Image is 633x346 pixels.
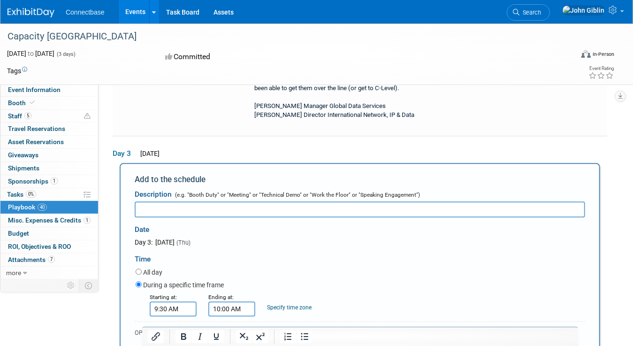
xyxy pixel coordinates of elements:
a: Event Information [0,84,98,96]
img: Format-Inperson.png [581,50,591,58]
span: (Thu) [176,239,191,246]
span: Connectbase [66,8,105,16]
span: Attachments [8,256,55,263]
a: Tasks0% [0,188,98,201]
a: Search [507,4,550,21]
span: 1 [84,217,91,224]
div: Event Rating [588,66,614,71]
span: Tasks [7,191,36,198]
span: Giveaways [8,151,38,159]
input: End Time [208,301,255,316]
div: Date [135,217,314,238]
img: ExhibitDay [8,8,54,17]
a: Giveaways [0,149,98,161]
div: OPTIONAL DETAILS: [135,329,585,337]
div: Committed [162,49,355,65]
span: Booth [8,99,37,107]
a: Shipments [0,162,98,175]
span: 7 [48,256,55,263]
body: Rich Text Area. Press ALT-0 for help. [5,4,430,13]
span: Day 3: [135,238,153,246]
div: Capacity [GEOGRAPHIC_DATA] [4,28,563,45]
span: Travel Reservations [8,125,65,132]
span: Playbook [8,203,47,211]
a: Travel Reservations [0,123,98,135]
p: We’re now very close to our target date, [6,4,429,13]
span: Asset Reservations [8,138,64,146]
td: Tags [7,66,27,76]
span: ROI, Objectives & ROO [8,243,71,250]
label: During a specific time frame [143,280,224,290]
a: Asset Reservations [0,136,98,148]
span: Misc. Expenses & Credits [8,216,91,224]
td: Personalize Event Tab Strip [63,279,79,292]
span: (3 days) [56,51,76,57]
small: Starting at: [150,294,177,300]
a: more [0,267,98,279]
span: Staff [8,112,31,120]
span: Shipments [8,164,39,172]
a: ROI, Objectives & ROO [0,240,98,253]
div: In-Person [592,51,614,58]
a: Specify time zone [267,304,312,311]
a: Playbook40 [0,201,98,214]
span: Event Information [8,86,61,93]
span: to [26,50,35,57]
a: Attachments7 [0,254,98,266]
span: [DATE] [154,238,175,246]
td: Toggle Event Tabs [79,279,99,292]
span: (e.g. "Booth Duty" or "Meeting" or "Technical Demo" or "Work the Floor" or "Speaking Engagement") [173,192,420,198]
label: All day [143,268,162,277]
div: Add to the schedule [135,174,585,185]
span: Budget [8,230,29,237]
a: Booth [0,97,98,109]
span: 5 [24,112,31,119]
span: Sponsorships [8,177,58,185]
span: 0% [26,191,36,198]
div: Event Format [525,49,614,63]
span: Potential Scheduling Conflict -- at least one attendee is tagged in another overlapping event. [84,112,91,121]
span: Search [519,9,541,16]
img: John Giblin [562,5,605,15]
i: Booth reservation complete [30,100,35,105]
small: Ending at: [208,294,234,300]
a: Sponsorships1 [0,175,98,188]
div: Time [135,247,585,267]
span: [DATE] [DATE] [7,50,54,57]
span: 40 [38,204,47,211]
span: [DATE] [137,150,160,157]
span: more [6,269,21,277]
input: Start Time [150,301,197,316]
a: Staff5 [0,110,98,123]
span: Day 3 [113,148,136,159]
span: Description [135,190,172,199]
span: 1 [51,177,58,185]
a: Misc. Expenses & Credits1 [0,214,98,227]
a: Budget [0,227,98,240]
